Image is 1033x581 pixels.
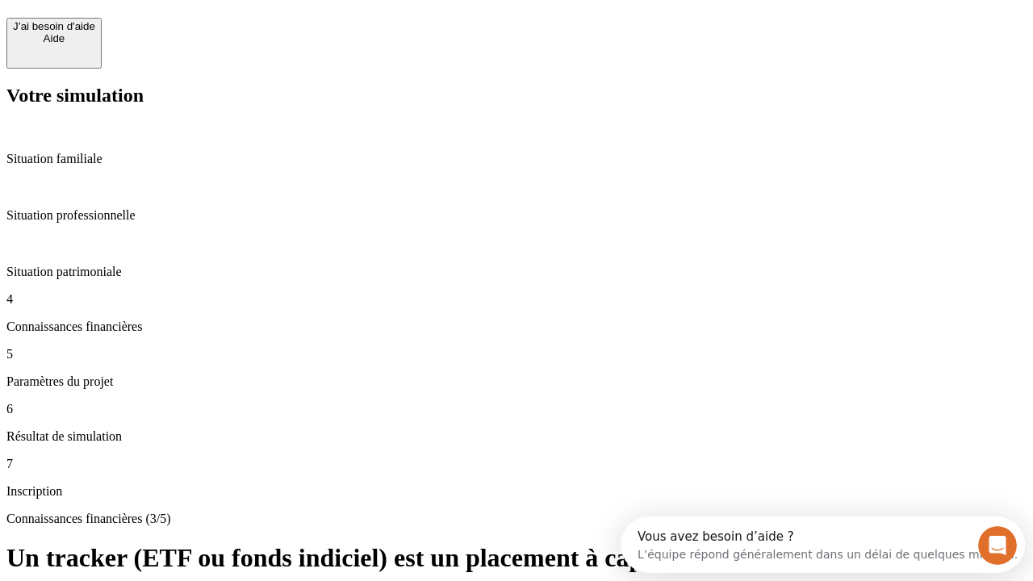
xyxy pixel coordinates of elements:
[621,516,1025,573] iframe: Intercom live chat discovery launcher
[6,152,1027,166] p: Situation familiale
[13,20,95,32] div: J’ai besoin d'aide
[6,320,1027,334] p: Connaissances financières
[6,6,445,51] div: Ouvrir le Messenger Intercom
[6,292,1027,307] p: 4
[6,512,1027,526] p: Connaissances financières (3/5)
[6,402,1027,416] p: 6
[17,27,397,44] div: L’équipe répond généralement dans un délai de quelques minutes.
[6,374,1027,389] p: Paramètres du projet
[6,429,1027,444] p: Résultat de simulation
[6,457,1027,471] p: 7
[17,14,397,27] div: Vous avez besoin d’aide ?
[6,347,1027,362] p: 5
[13,32,95,44] div: Aide
[6,265,1027,279] p: Situation patrimoniale
[978,526,1017,565] iframe: Intercom live chat
[6,543,1027,573] h1: Un tracker (ETF ou fonds indiciel) est un placement à capital garanti ?
[6,85,1027,107] h2: Votre simulation
[6,18,102,69] button: J’ai besoin d'aideAide
[6,484,1027,499] p: Inscription
[6,208,1027,223] p: Situation professionnelle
